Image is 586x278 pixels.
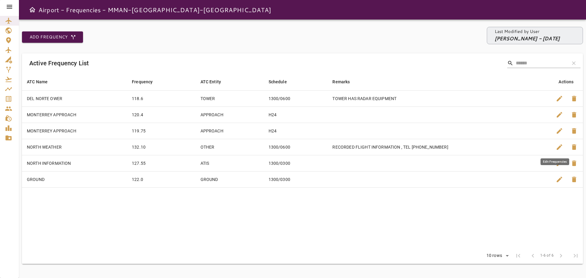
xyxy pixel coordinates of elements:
span: Last Page [568,248,583,263]
h6: Active Frequency List [29,58,89,68]
p: [PERSON_NAME] - [DATE] [495,35,560,42]
span: Previous Page [526,248,540,263]
span: delete [570,143,578,151]
td: 119.75 [127,123,195,139]
span: edit [556,143,563,151]
td: 1300/0600 [264,91,328,107]
div: Frequency [132,78,153,85]
button: Edit Frequencies [552,156,567,171]
button: Edit Frequencies [552,107,567,122]
button: Open drawer [26,4,38,16]
button: Edit Frequencies [552,172,567,187]
h6: Airport - Frequencies - MMAN-[GEOGRAPHIC_DATA]-[GEOGRAPHIC_DATA] [38,5,271,15]
span: First Page [511,248,526,263]
span: edit [556,127,563,135]
td: 127.55 [127,155,195,171]
p: Last Modified by User [495,28,560,35]
span: Remarks [332,78,358,85]
td: 1300/0600 [264,139,328,155]
div: 10 rows [485,253,504,258]
td: 118.6 [127,91,195,107]
td: 122.0 [127,171,195,188]
span: delete [570,111,578,118]
span: edit [556,95,563,102]
button: Edit Frequencies [552,91,567,106]
td: 1300/0300 [264,155,328,171]
span: delete [570,127,578,135]
span: 1-6 of 6 [540,253,554,259]
button: Delete Frequencies [567,156,581,171]
span: Search [507,60,513,66]
td: GROUND [22,171,127,188]
td: OTHER [196,139,264,155]
button: Delete Frequencies [567,140,581,154]
td: ATIS [196,155,264,171]
span: Schedule [269,78,295,85]
td: TOWER HAS RADAR EQUIPMENT [327,91,551,107]
button: Delete Frequencies [567,172,581,187]
div: Remarks [332,78,350,85]
td: DEL NORTE OWER [22,91,127,107]
span: delete [570,95,578,102]
td: MONTERREY APPROACH [22,123,127,139]
td: APPROACH [196,107,264,123]
span: ATC Name [27,78,56,85]
td: H24 [264,107,328,123]
td: APPROACH [196,123,264,139]
button: Add Frequency [22,31,83,43]
div: Schedule [269,78,287,85]
span: Frequency [132,78,161,85]
span: edit [556,176,563,183]
div: 10 rows [483,251,511,260]
td: 120.4 [127,107,195,123]
td: 1300/0300 [264,171,328,188]
div: ATC Name [27,78,48,85]
td: NORTH WEATHER [22,139,127,155]
td: NORTH INFORMATION [22,155,127,171]
div: ATC Entity [201,78,221,85]
span: edit [556,111,563,118]
td: RECORDED FLIGHT INFORMATION , TEL [PHONE_NUMBER] [327,139,551,155]
td: 132.10 [127,139,195,155]
button: Edit Frequencies [552,124,567,138]
button: Delete Frequencies [567,107,581,122]
td: GROUND [196,171,264,188]
span: Next Page [554,248,568,263]
button: Delete Frequencies [567,124,581,138]
span: edit [556,160,563,167]
span: delete [570,176,578,183]
td: MONTERREY APPROACH [22,107,127,123]
td: H24 [264,123,328,139]
td: TOWER [196,91,264,107]
span: delete [570,160,578,167]
button: Delete Frequencies [567,91,581,106]
input: Search [516,58,565,68]
span: ATC Entity [201,78,229,85]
